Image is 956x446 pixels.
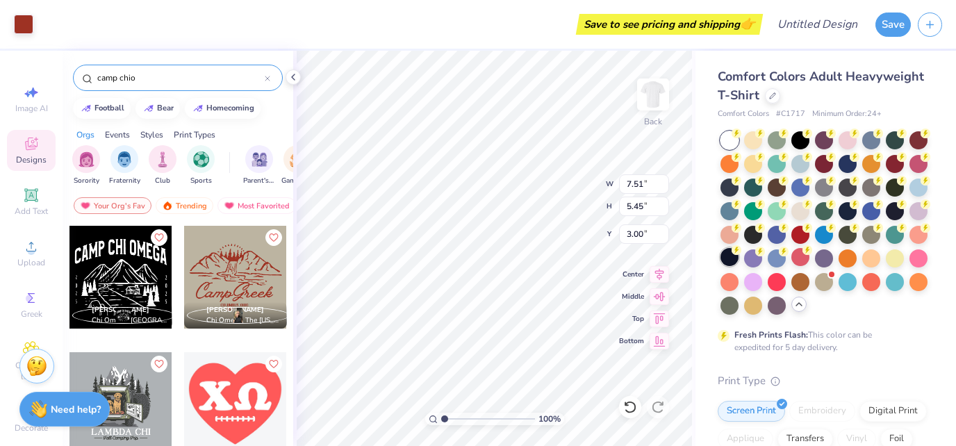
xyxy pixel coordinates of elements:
[619,292,644,302] span: Middle
[105,129,130,141] div: Events
[72,145,100,186] div: filter for Sorority
[734,329,905,354] div: This color can be expedited for 5 day delivery.
[74,197,151,214] div: Your Org's Fav
[187,145,215,186] div: filter for Sports
[15,422,48,433] span: Decorate
[619,314,644,324] span: Top
[72,145,100,186] button: filter button
[51,403,101,416] strong: Need help?
[538,413,561,425] span: 100 %
[155,176,170,186] span: Club
[162,201,173,210] img: trending.gif
[79,151,94,167] img: Sorority Image
[789,401,855,422] div: Embroidery
[718,68,924,104] span: Comfort Colors Adult Heavyweight T-Shirt
[80,201,91,210] img: most_fav.gif
[74,176,99,186] span: Sorority
[76,129,94,141] div: Orgs
[206,315,281,326] span: Chi Omega, The [US_STATE][GEOGRAPHIC_DATA]
[859,401,927,422] div: Digital Print
[7,360,56,382] span: Clipart & logos
[252,151,267,167] img: Parent's Weekend Image
[73,98,131,119] button: football
[149,145,176,186] div: filter for Club
[243,145,275,186] div: filter for Parent's Weekend
[109,145,140,186] button: filter button
[243,176,275,186] span: Parent's Weekend
[187,145,215,186] button: filter button
[157,104,174,112] div: bear
[155,151,170,167] img: Club Image
[15,103,48,114] span: Image AI
[109,145,140,186] div: filter for Fraternity
[92,315,167,326] span: Chi Omega, [GEOGRAPHIC_DATA]
[190,176,212,186] span: Sports
[281,145,313,186] div: filter for Game Day
[265,356,282,372] button: Like
[21,308,42,320] span: Greek
[149,145,176,186] button: filter button
[143,104,154,113] img: trend_line.gif
[96,71,265,85] input: Try "Alpha"
[206,104,254,112] div: homecoming
[812,108,882,120] span: Minimum Order: 24 +
[156,197,213,214] div: Trending
[281,145,313,186] button: filter button
[644,115,662,128] div: Back
[619,336,644,346] span: Bottom
[17,257,45,268] span: Upload
[151,356,167,372] button: Like
[193,151,209,167] img: Sports Image
[718,401,785,422] div: Screen Print
[740,15,755,32] span: 👉
[135,98,180,119] button: bear
[206,305,264,315] span: [PERSON_NAME]
[192,104,204,113] img: trend_line.gif
[117,151,132,167] img: Fraternity Image
[734,329,808,340] strong: Fresh Prints Flash:
[766,10,868,38] input: Untitled Design
[243,145,275,186] button: filter button
[718,373,928,389] div: Print Type
[579,14,759,35] div: Save to see pricing and shipping
[619,270,644,279] span: Center
[16,154,47,165] span: Designs
[109,176,140,186] span: Fraternity
[224,201,235,210] img: most_fav.gif
[81,104,92,113] img: trend_line.gif
[217,197,296,214] div: Most Favorited
[185,98,261,119] button: homecoming
[776,108,805,120] span: # C1717
[92,305,149,315] span: [PERSON_NAME]
[265,229,282,246] button: Like
[94,104,124,112] div: football
[875,13,911,37] button: Save
[718,108,769,120] span: Comfort Colors
[174,129,215,141] div: Print Types
[15,206,48,217] span: Add Text
[151,229,167,246] button: Like
[290,151,306,167] img: Game Day Image
[639,81,667,108] img: Back
[281,176,313,186] span: Game Day
[140,129,163,141] div: Styles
